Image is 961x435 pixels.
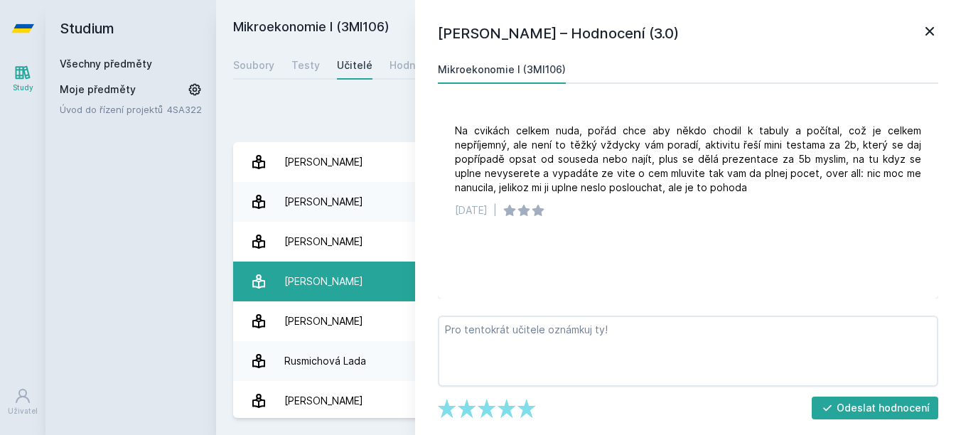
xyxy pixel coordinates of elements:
[233,301,944,341] a: [PERSON_NAME] 1 hodnocení 3.0
[8,406,38,417] div: Uživatel
[60,102,167,117] a: Úvod do řízení projektů
[291,58,320,72] div: Testy
[284,347,366,375] div: Rusmichová Lada
[337,58,372,72] div: Učitelé
[284,307,363,335] div: [PERSON_NAME]
[233,381,944,421] a: [PERSON_NAME] 2 hodnocení 3.5
[291,51,320,80] a: Testy
[390,51,442,80] a: Hodnocení
[284,188,363,216] div: [PERSON_NAME]
[284,267,363,296] div: [PERSON_NAME]
[233,262,944,301] a: [PERSON_NAME] 1 hodnocení 4.0
[390,58,442,72] div: Hodnocení
[812,397,939,419] button: Odeslat hodnocení
[60,58,152,70] a: Všechny předměty
[60,82,136,97] span: Moje předměty
[233,182,944,222] a: [PERSON_NAME] 1 hodnocení 3.0
[493,203,497,217] div: |
[233,58,274,72] div: Soubory
[13,82,33,93] div: Study
[284,227,363,256] div: [PERSON_NAME]
[233,222,944,262] a: [PERSON_NAME]
[167,104,202,115] a: 4SA322
[284,148,363,176] div: [PERSON_NAME]
[3,57,43,100] a: Study
[455,124,921,195] div: Na cvikách celkem nuda, pořád chce aby někdo chodil k tabuly a počítal, což je celkem nepříjemný,...
[3,380,43,424] a: Uživatel
[233,341,944,381] a: Rusmichová Lada 1 hodnocení 4.0
[233,51,274,80] a: Soubory
[233,17,785,40] h2: Mikroekonomie I (3MI106)
[337,51,372,80] a: Učitelé
[284,387,363,415] div: [PERSON_NAME]
[455,203,488,217] div: [DATE]
[233,142,944,182] a: [PERSON_NAME] 1 hodnocení 2.0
